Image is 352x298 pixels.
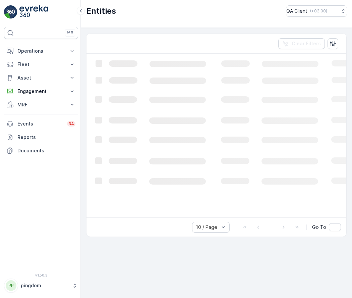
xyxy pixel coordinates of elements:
button: MRF [4,98,78,111]
p: Events [17,120,63,127]
button: PPpingdom [4,279,78,293]
span: Go To [312,224,326,231]
p: 34 [68,121,74,127]
img: logo_light-DOdMpM7g.png [19,5,48,19]
p: Clear Filters [292,40,321,47]
button: Clear Filters [278,38,325,49]
p: Asset [17,74,65,81]
p: MRF [17,101,65,108]
p: Reports [17,134,75,141]
a: Events34 [4,117,78,131]
a: Documents [4,144,78,157]
p: ( +03:00 ) [310,8,327,14]
p: Fleet [17,61,65,68]
button: Fleet [4,58,78,71]
button: Engagement [4,85,78,98]
a: Reports [4,131,78,144]
p: Documents [17,147,75,154]
p: Engagement [17,88,65,95]
p: pingdom [21,282,69,289]
img: logo [4,5,17,19]
p: ⌘B [67,30,73,36]
span: v 1.50.3 [4,273,78,277]
button: QA Client(+03:00) [286,5,347,17]
p: QA Client [286,8,307,14]
button: Asset [4,71,78,85]
div: PP [6,280,16,291]
button: Operations [4,44,78,58]
p: Entities [86,6,116,16]
p: Operations [17,48,65,54]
